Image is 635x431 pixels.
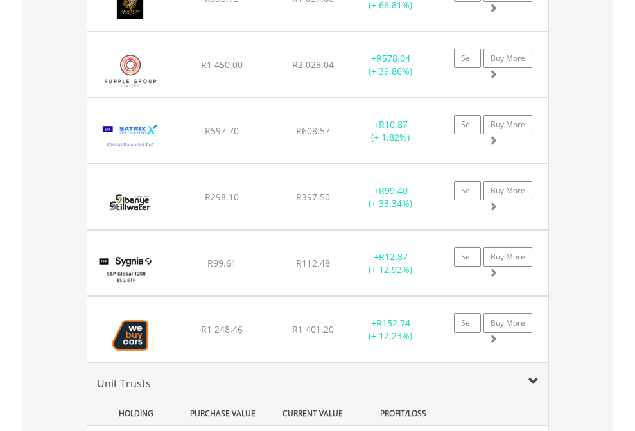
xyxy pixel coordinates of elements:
span: R99.40 [379,184,408,197]
span: R1 248.46 [201,323,243,335]
div: CURRENT VALUE [269,401,356,425]
div: HOLDING [89,401,176,425]
span: R112.48 [296,257,330,269]
a: Sell [454,313,481,333]
span: R10.87 [379,118,408,130]
span: R152.74 [376,317,410,329]
span: R397.50 [296,191,330,203]
a: Buy More [483,115,532,134]
img: EQU.ZA.WBC.png [94,313,168,358]
img: EQU.ZA.STXGLB.png [94,114,168,160]
div: + (+ 12.92%) [351,251,431,276]
span: R1 450.00 [201,58,243,71]
span: R298.10 [205,191,239,203]
a: Buy More [483,247,532,267]
div: + (+ 33.34%) [351,184,431,210]
a: Sell [454,247,481,267]
span: R608.57 [296,125,330,137]
div: + (+ 1.82%) [351,118,431,144]
img: EQU.ZA.PPE.png [94,48,168,94]
a: Sell [454,49,481,68]
span: R99.61 [207,257,236,269]
div: + (+ 12.23%) [351,317,431,342]
a: Sell [454,115,481,134]
div: PROFIT/LOSS [360,401,447,425]
span: R578.04 [376,52,410,64]
img: EQU.ZA.SYGESG.png [94,247,159,292]
span: Unit Trusts [97,376,151,391]
a: Buy More [483,313,532,333]
span: R2 028.04 [292,58,334,71]
span: R1 401.20 [292,323,334,335]
a: Buy More [483,49,532,68]
a: Sell [454,181,481,200]
span: R12.87 [379,251,408,263]
img: EQU.ZA.SSW.png [94,180,166,226]
a: Buy More [483,181,532,200]
div: + (+ 39.86%) [351,52,431,78]
div: PURCHASE VALUE [179,401,266,425]
span: R597.70 [205,125,239,137]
